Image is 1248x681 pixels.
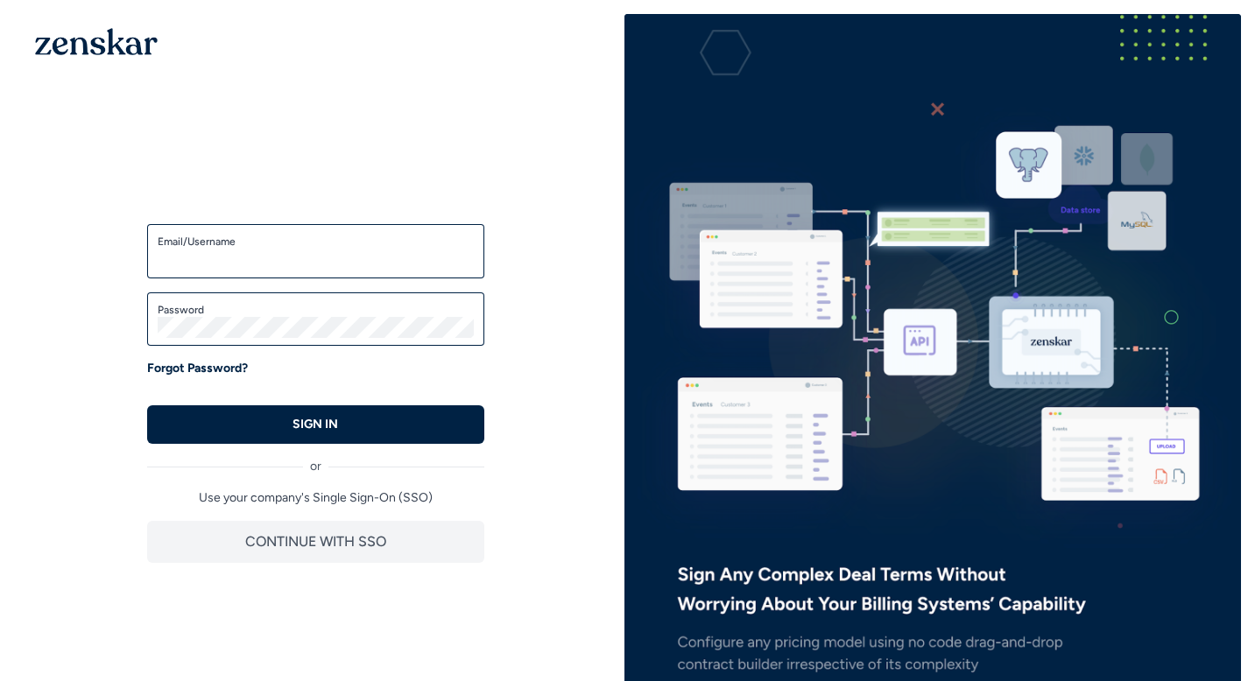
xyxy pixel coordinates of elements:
[35,28,158,55] img: 1OGAJ2xQqyY4LXKgY66KYq0eOWRCkrZdAb3gUhuVAqdWPZE9SRJmCz+oDMSn4zDLXe31Ii730ItAGKgCKgCCgCikA4Av8PJUP...
[147,521,484,563] button: CONTINUE WITH SSO
[147,360,248,377] a: Forgot Password?
[293,416,338,433] p: SIGN IN
[147,405,484,444] button: SIGN IN
[158,235,474,249] label: Email/Username
[147,489,484,507] p: Use your company's Single Sign-On (SSO)
[147,444,484,475] div: or
[158,303,474,317] label: Password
